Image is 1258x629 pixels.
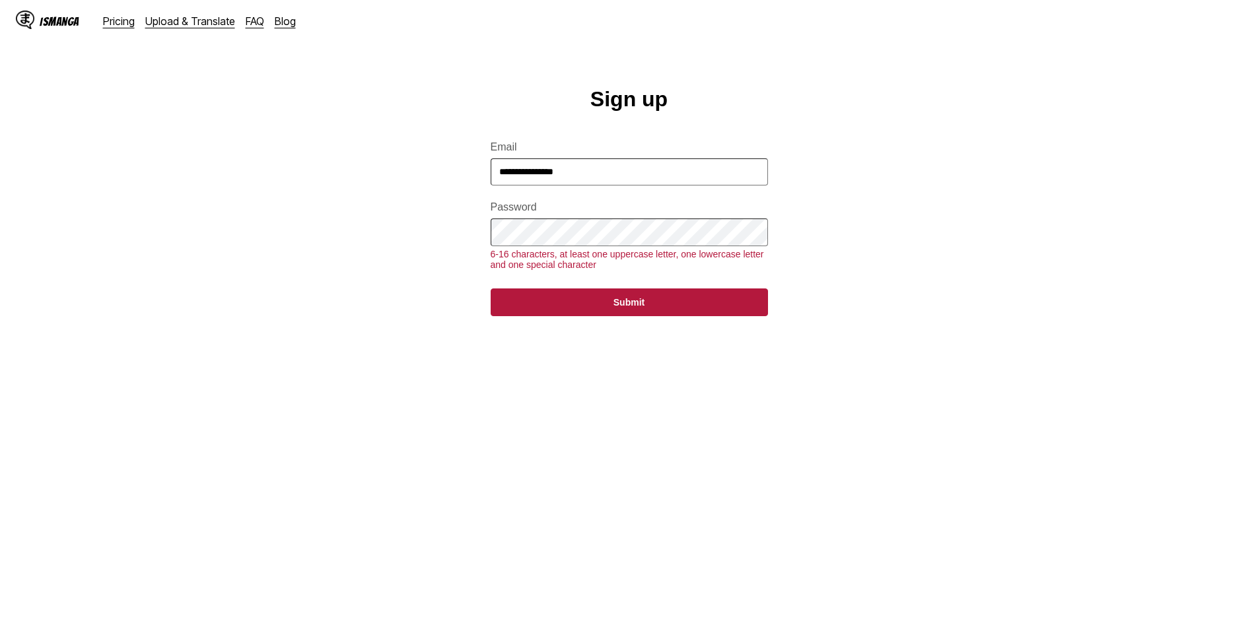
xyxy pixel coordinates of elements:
div: IsManga [40,15,79,28]
div: 6-16 characters, at least one uppercase letter, one lowercase letter and one special character [491,249,768,270]
label: Email [491,141,768,153]
a: FAQ [246,15,264,28]
button: Submit [491,288,768,316]
h1: Sign up [590,87,668,112]
a: Pricing [103,15,135,28]
a: Blog [275,15,296,28]
img: IsManga Logo [16,11,34,29]
label: Password [491,201,768,213]
a: Upload & Translate [145,15,235,28]
a: IsManga LogoIsManga [16,11,103,32]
